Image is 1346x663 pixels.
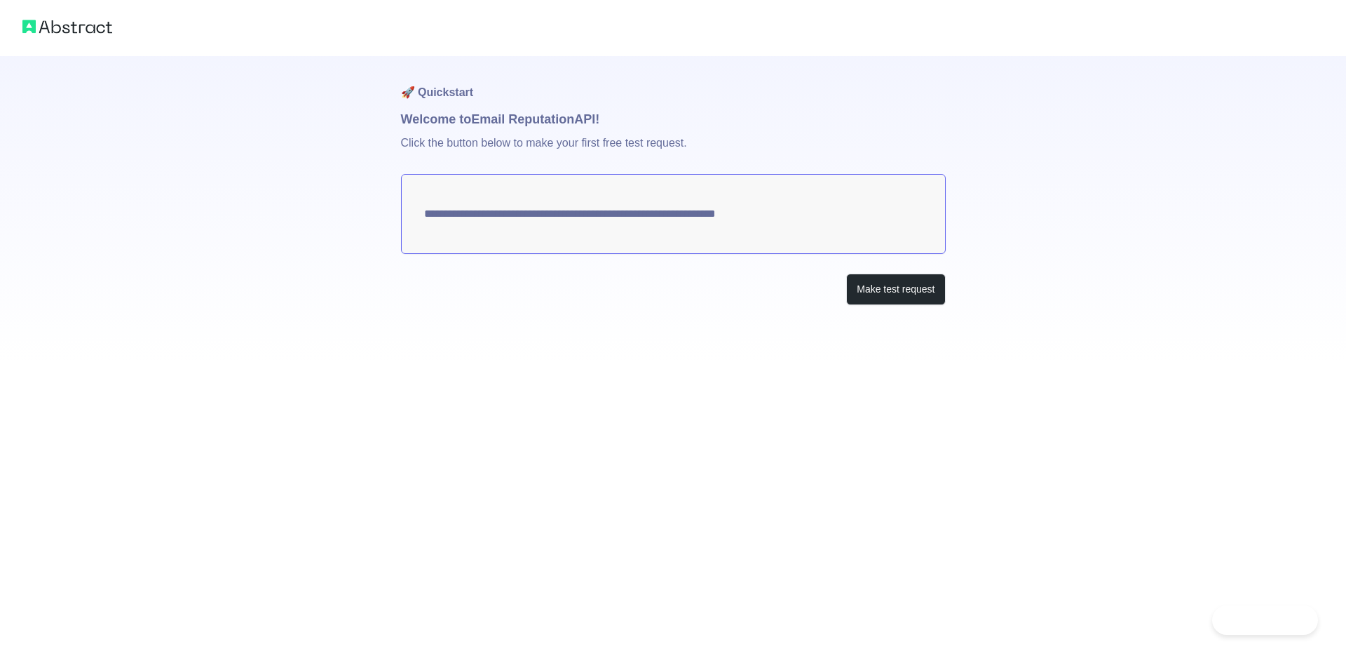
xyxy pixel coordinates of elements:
img: Abstract logo [22,17,112,36]
p: Click the button below to make your first free test request. [401,129,946,174]
h1: 🚀 Quickstart [401,56,946,109]
h1: Welcome to Email Reputation API! [401,109,946,129]
iframe: Toggle Customer Support [1212,605,1318,635]
button: Make test request [846,274,945,305]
